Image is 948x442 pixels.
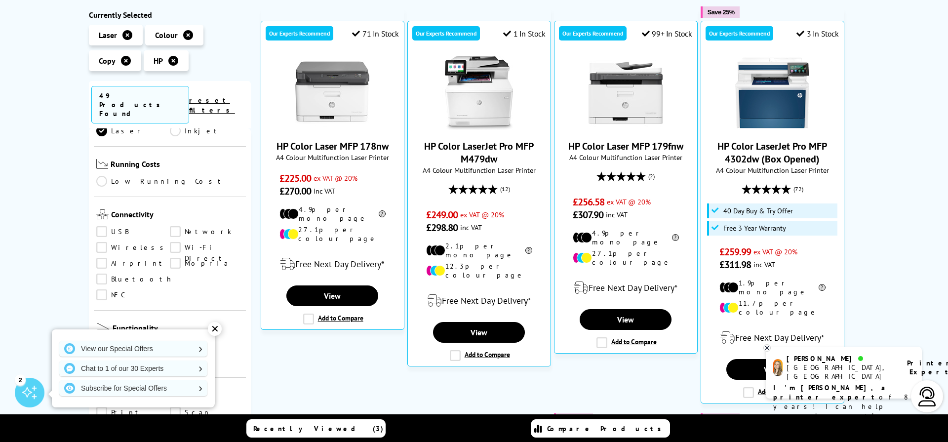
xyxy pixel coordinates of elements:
span: Save 25% [708,8,735,16]
span: Colour [155,30,178,40]
span: £311.98 [719,258,751,271]
div: modal_delivery [559,274,692,302]
img: HP Color Laser MFP 178nw [295,56,369,130]
a: Low Running Cost [96,176,243,187]
div: [GEOGRAPHIC_DATA], [GEOGRAPHIC_DATA] [787,363,895,381]
span: inc VAT [606,210,628,219]
label: Add to Compare [596,337,657,348]
a: USB [96,227,170,238]
span: A4 Colour Multifunction Laser Printer [413,165,546,175]
li: 11.7p per colour page [719,299,826,317]
a: View [580,309,671,330]
span: 49 Products Found [91,86,189,123]
span: Functionality [113,323,243,336]
span: (12) [500,180,510,199]
span: £259.99 [719,245,751,258]
span: HP [154,56,163,66]
a: HP Color LaserJet Pro MFP M479dw [442,122,516,132]
a: Inkjet [170,125,243,136]
img: HP Color Laser MFP 179fnw [589,56,663,130]
div: 2 [15,374,26,385]
div: modal_delivery [266,250,399,278]
img: HP Color LaserJet Pro MFP 4302dw (Box Opened) [735,56,809,130]
span: inc VAT [314,186,335,196]
span: (2) [648,167,655,186]
div: 71 In Stock [352,29,398,39]
span: £225.00 [279,172,312,185]
li: 27.1p per colour page [573,249,679,267]
span: inc VAT [460,223,482,232]
li: 12.3p per colour page [426,262,532,280]
div: modal_delivery [413,287,546,315]
div: [PERSON_NAME] [787,354,895,363]
img: Functionality [96,323,110,334]
div: Our Experts Recommend [706,26,773,40]
button: Save 27% [701,413,740,425]
span: ex VAT @ 20% [460,210,504,219]
a: View [433,322,525,343]
img: user-headset-light.svg [917,387,937,406]
a: Mopria [170,258,243,269]
li: 2.1p per mono page [426,241,532,259]
a: Wireless [96,242,170,253]
a: Scan [170,407,243,418]
img: Connectivity [96,210,109,220]
li: 1.9p per mono page [719,279,826,296]
button: Save 25% [701,6,740,18]
span: inc VAT [753,260,775,269]
a: NFC [96,290,170,301]
li: 4.9p per mono page [279,205,386,223]
a: View [286,285,378,306]
span: £270.00 [279,185,312,198]
label: Add to Compare [450,350,510,361]
a: Subscribe for Special Offers [59,380,207,396]
label: Add to Compare [303,314,363,324]
a: HP Color Laser MFP 179fnw [568,140,683,153]
span: 40 Day Buy & Try Offer [723,207,793,215]
img: Running Costs [96,159,108,169]
span: £249.00 [426,208,458,221]
a: Print [96,407,170,418]
div: Our Experts Recommend [559,26,627,40]
a: Laser [96,125,170,136]
div: Currently Selected [89,10,251,20]
button: Save 10% [554,413,593,425]
span: Recently Viewed (3) [253,424,384,433]
a: View [726,359,818,380]
img: HP Color LaserJet Pro MFP M479dw [442,56,516,130]
a: HP Color LaserJet Pro MFP M479dw [424,140,534,165]
a: View our Special Offers [59,341,207,357]
a: HP Color Laser MFP 179fnw [589,122,663,132]
a: HP Color Laser MFP 178nw [295,122,369,132]
span: A4 Colour Multifunction Laser Printer [266,153,399,162]
div: Our Experts Recommend [266,26,333,40]
span: £256.58 [573,196,605,208]
span: Copy [99,56,116,66]
span: A4 Colour Multifunction Laser Printer [559,153,692,162]
a: Bluetooth [96,274,173,285]
div: 1 In Stock [503,29,546,39]
a: reset filters [189,96,235,115]
span: Compare Products [547,424,667,433]
span: Connectivity [111,210,243,222]
div: ✕ [208,322,222,336]
li: 27.1p per colour page [279,225,386,243]
a: Compare Products [531,419,670,438]
span: A4 Colour Multifunction Laser Printer [706,165,839,175]
label: Add to Compare [743,387,803,398]
a: Wi-Fi Direct [170,242,243,253]
span: Free 3 Year Warranty [723,224,786,232]
span: ex VAT @ 20% [753,247,797,256]
span: ex VAT @ 20% [607,197,651,206]
div: 3 In Stock [796,29,839,39]
img: amy-livechat.png [773,359,783,376]
div: 99+ In Stock [642,29,692,39]
span: ex VAT @ 20% [314,173,357,183]
span: Running Costs [111,159,243,171]
a: Chat to 1 of our 30 Experts [59,361,207,376]
a: HP Color LaserJet Pro MFP 4302dw (Box Opened) [735,122,809,132]
span: £298.80 [426,221,458,234]
a: HP Color LaserJet Pro MFP 4302dw (Box Opened) [717,140,827,165]
a: HP Color Laser MFP 178nw [276,140,389,153]
a: Recently Viewed (3) [246,419,386,438]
